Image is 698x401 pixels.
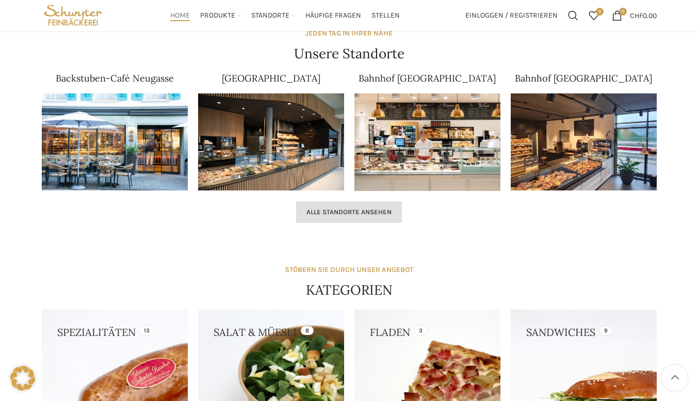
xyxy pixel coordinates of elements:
span: Standorte [251,11,289,21]
h4: KATEGORIEN [306,281,393,299]
span: Alle Standorte ansehen [306,208,392,216]
a: Home [170,5,190,26]
span: Stellen [371,11,400,21]
a: Produkte [200,5,241,26]
a: [GEOGRAPHIC_DATA] [222,72,320,84]
bdi: 0.00 [630,11,657,20]
span: Einloggen / Registrieren [465,12,558,19]
div: JEDEN TAG IN IHRER NÄHE [305,28,393,39]
span: 0 [619,8,627,15]
a: Bahnhof [GEOGRAPHIC_DATA] [359,72,496,84]
h4: Unsere Standorte [294,44,404,63]
a: Backstuben-Café Neugasse [56,72,174,84]
a: 0 CHF0.00 [607,5,662,26]
a: Bahnhof [GEOGRAPHIC_DATA] [515,72,652,84]
span: Home [170,11,190,21]
div: Meine Wunschliste [583,5,604,26]
div: Main navigation [110,5,460,26]
a: Site logo [42,10,105,19]
span: Häufige Fragen [305,11,361,21]
a: Einloggen / Registrieren [460,5,563,26]
a: Stellen [371,5,400,26]
a: Häufige Fragen [305,5,361,26]
span: 0 [596,8,604,15]
a: 0 [583,5,604,26]
div: STÖBERN SIE DURCH UNSER ANGEBOT [285,264,413,276]
a: Suchen [563,5,583,26]
a: Alle Standorte ansehen [296,201,402,223]
a: Standorte [251,5,295,26]
a: Scroll to top button [662,365,688,391]
span: Produkte [200,11,235,21]
span: CHF [630,11,643,20]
